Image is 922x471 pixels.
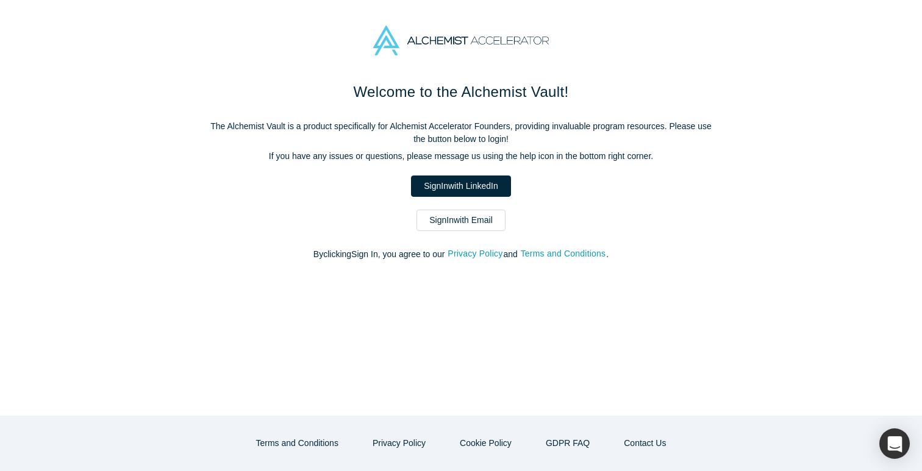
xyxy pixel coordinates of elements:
[447,247,503,261] button: Privacy Policy
[520,247,607,261] button: Terms and Conditions
[373,26,549,55] img: Alchemist Accelerator Logo
[411,175,510,197] a: SignInwith LinkedIn
[416,210,506,231] a: SignInwith Email
[360,433,438,454] button: Privacy Policy
[611,433,679,454] button: Contact Us
[243,433,351,454] button: Terms and Conditions
[205,248,717,261] p: By clicking Sign In , you agree to our and .
[205,150,717,163] p: If you have any issues or questions, please message us using the help icon in the bottom right co...
[533,433,602,454] a: GDPR FAQ
[205,81,717,103] h1: Welcome to the Alchemist Vault!
[447,433,524,454] button: Cookie Policy
[205,120,717,146] p: The Alchemist Vault is a product specifically for Alchemist Accelerator Founders, providing inval...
